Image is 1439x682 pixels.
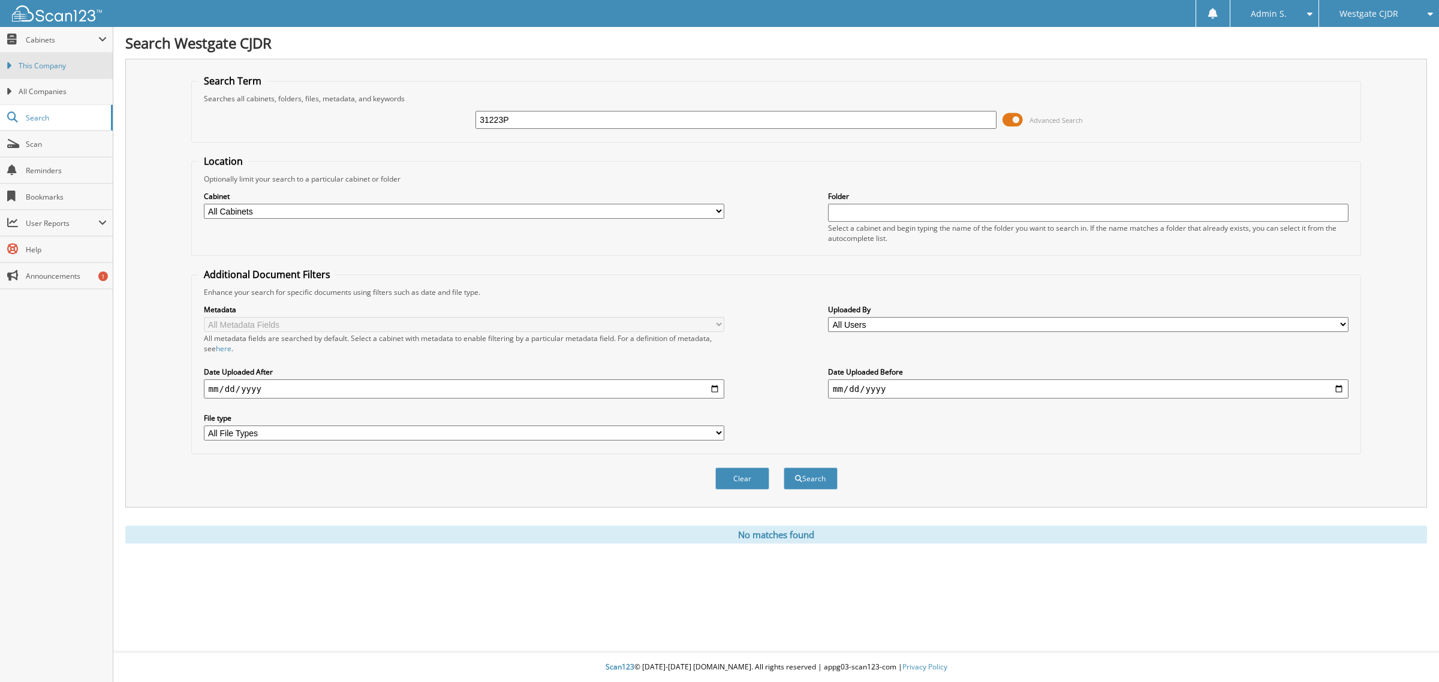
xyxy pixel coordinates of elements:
[198,174,1355,184] div: Optionally limit your search to a particular cabinet or folder
[204,413,724,423] label: File type
[1251,10,1287,17] span: Admin S.
[204,379,724,399] input: start
[198,93,1355,104] div: Searches all cabinets, folders, files, metadata, and keywords
[26,192,107,202] span: Bookmarks
[125,526,1427,544] div: No matches found
[828,367,1348,377] label: Date Uploaded Before
[26,271,107,281] span: Announcements
[216,343,231,354] a: here
[828,223,1348,243] div: Select a cabinet and begin typing the name of the folder you want to search in. If the name match...
[26,165,107,176] span: Reminders
[828,304,1348,315] label: Uploaded By
[125,33,1427,53] h1: Search Westgate CJDR
[26,139,107,149] span: Scan
[98,271,108,281] div: 1
[784,467,838,490] button: Search
[204,367,724,377] label: Date Uploaded After
[26,218,98,228] span: User Reports
[1029,116,1083,125] span: Advanced Search
[828,379,1348,399] input: end
[19,61,107,71] span: This Company
[198,155,249,168] legend: Location
[715,467,769,490] button: Clear
[113,653,1439,682] div: © [DATE]-[DATE] [DOMAIN_NAME]. All rights reserved | appg03-scan123-com |
[26,113,105,123] span: Search
[198,287,1355,297] div: Enhance your search for specific documents using filters such as date and file type.
[204,304,724,315] label: Metadata
[19,86,107,97] span: All Companies
[606,662,634,672] span: Scan123
[12,5,102,22] img: scan123-logo-white.svg
[198,74,267,87] legend: Search Term
[828,191,1348,201] label: Folder
[26,245,107,255] span: Help
[204,333,724,354] div: All metadata fields are searched by default. Select a cabinet with metadata to enable filtering b...
[902,662,947,672] a: Privacy Policy
[204,191,724,201] label: Cabinet
[26,35,98,45] span: Cabinets
[198,268,336,281] legend: Additional Document Filters
[1339,10,1398,17] span: Westgate CJDR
